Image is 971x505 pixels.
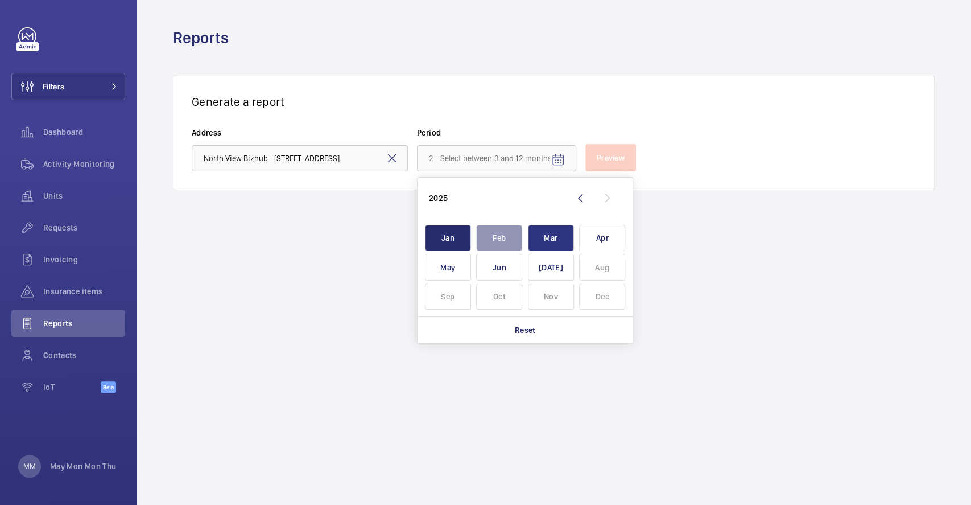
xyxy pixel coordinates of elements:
[192,145,408,171] input: 1 - Type the relevant address
[173,27,235,48] h1: Reports
[476,225,522,252] span: Feb
[528,225,574,252] span: Mar
[579,254,625,281] span: Aug
[525,223,577,253] button: mars 2025
[476,284,522,310] span: Oct
[515,325,536,336] p: Reset
[577,223,629,253] button: avril 2025
[474,282,526,311] button: octobre 2025
[422,282,474,311] button: septembre 2025
[585,144,636,171] button: Preview
[597,153,625,162] span: Preview
[50,461,116,472] p: May Mon Mon Thu
[577,253,629,282] button: août 2025
[577,282,629,311] button: décembre 2025
[192,95,916,109] h3: Generate a report
[579,284,625,310] span: Dec
[43,158,125,170] span: Activity Monitoring
[43,190,125,202] span: Units
[476,254,522,281] span: Jun
[422,223,474,253] button: janvier 2025
[525,253,577,282] button: juillet 2025
[474,253,526,282] button: juin 2025
[579,225,625,252] span: Apr
[192,127,408,138] label: Address
[43,222,125,233] span: Requests
[101,381,116,393] span: Beta
[474,223,526,253] button: février 2025
[43,350,125,361] span: Contacts
[43,81,64,92] span: Filters
[525,282,577,311] button: novembre 2025
[43,318,125,329] span: Reports
[425,254,471,281] span: May
[43,286,125,297] span: Insurance items
[528,254,574,281] span: [DATE]
[417,145,576,171] input: 2 - Select between 3 and 12 months
[429,192,448,204] div: 2025
[23,461,36,472] p: MM
[43,126,125,138] span: Dashboard
[11,73,125,100] button: Filters
[43,254,125,265] span: Invoicing
[422,253,474,282] button: mai 2025
[425,225,471,252] span: Jan
[43,381,101,393] span: IoT
[544,146,572,174] button: Open calendar
[417,127,576,138] label: Period
[425,284,471,310] span: Sep
[528,284,574,310] span: Nov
